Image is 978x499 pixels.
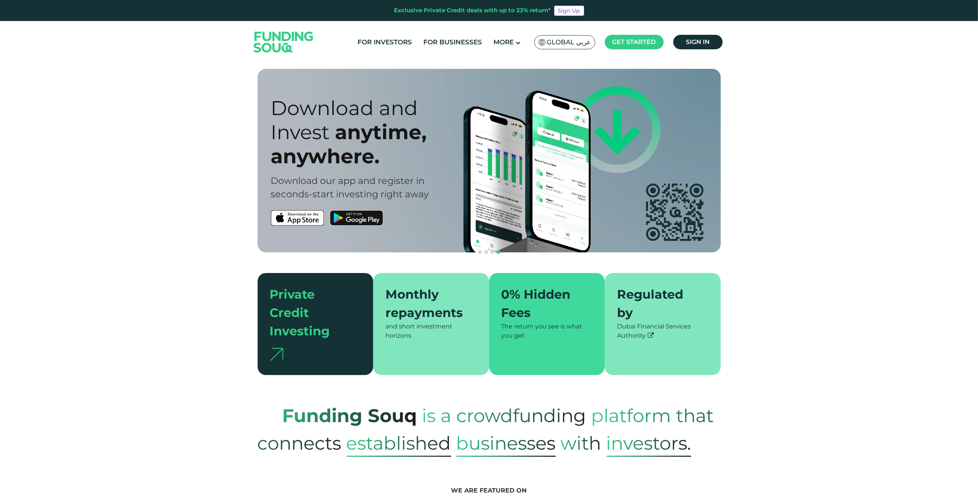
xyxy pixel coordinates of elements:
span: Businesses [456,429,556,457]
span: Sign in [686,38,710,46]
span: Global عربي [547,38,591,47]
img: App Store [271,210,324,226]
div: Download our app and register in [271,174,503,187]
div: Exclusive Private Credit deals with up to 23% return* [394,6,551,15]
span: platform that connects [258,397,714,462]
div: anywhere. [271,144,503,168]
img: Google Play [330,210,383,226]
div: 0% Hidden Fees [501,285,584,322]
div: Dubai Financial Services Authority [617,322,709,340]
div: Monthly repayments [385,285,468,322]
button: navigation [495,249,501,255]
span: Investors. [606,429,691,457]
span: established [346,429,451,457]
span: More [493,38,514,46]
a: For Businesses [421,36,484,49]
a: For Investors [356,36,414,49]
img: app QR code [646,184,704,241]
a: Sign in [673,35,723,49]
div: seconds-start investing right away [271,187,503,201]
div: Download and [271,96,503,120]
span: We are featured on [451,487,527,494]
div: Regulated by [617,285,699,322]
img: SA Flag [539,39,545,46]
span: Invest [271,120,330,144]
button: navigation [477,249,483,255]
button: navigation [483,249,489,255]
button: navigation [489,249,495,255]
span: Get started [612,38,656,46]
a: Sign Up [554,6,584,16]
img: arrow [270,348,283,361]
div: Private Credit Investing [270,285,352,340]
span: with [561,424,601,462]
div: and short investment horizons [385,322,477,340]
img: Logo [246,23,321,61]
span: is a crowdfunding [422,397,586,434]
span: anytime, [335,120,427,144]
div: The return you see is what you get [501,322,593,340]
strong: Funding Souq [282,405,417,427]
